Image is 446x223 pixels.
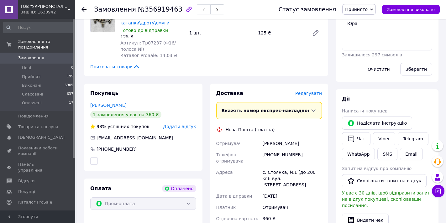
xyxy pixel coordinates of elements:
span: Замовлення [18,55,44,61]
textarea: Юра [342,17,432,50]
button: Скопіювати запит на відгук [342,174,427,187]
span: Прийняті [22,74,41,80]
span: Повідомлення [18,113,49,119]
span: Замовлення виконано [387,7,435,12]
span: 0 [71,65,73,71]
span: Адреса [216,170,233,175]
span: Покупці [18,189,35,194]
span: Вкажіть номер експрес-накладної [222,108,309,113]
span: Виконані [22,83,41,88]
span: Нові [22,65,31,71]
span: [EMAIL_ADDRESS][DOMAIN_NAME] [97,135,173,140]
span: Скасовані [22,91,43,97]
span: 637 [67,91,73,97]
div: [PHONE_NUMBER] [96,146,137,152]
span: Показники роботи компанії [18,145,58,157]
span: Каталог ProSale [18,200,52,205]
div: Ваш ID: 1630942 [20,9,75,15]
div: Повернутися назад [81,6,87,13]
button: Чат [342,132,370,145]
div: Статус замовлення [279,6,336,13]
button: Очистити [362,63,395,75]
span: Отримувач [216,141,242,146]
span: 17 [69,100,73,106]
div: Нова Пошта (платна) [224,127,276,133]
div: Отримувач [261,202,323,213]
span: Панель управління [18,162,58,173]
div: [DATE] [261,190,323,202]
span: Відгуки [18,178,34,184]
span: Дата відправки [216,194,252,199]
span: Оплачені [22,100,42,106]
div: 125 ₴ [120,34,184,40]
a: Редагувати [309,27,322,39]
div: с. Стоянка, №1 (до 200 кг): вул. [STREET_ADDRESS] [261,167,323,190]
span: Оплата [90,185,111,191]
button: Email [400,148,423,160]
button: Зберегти [400,63,432,75]
span: Товари та послуги [18,124,58,130]
div: [PHONE_NUMBER] [261,149,323,167]
span: Дії [342,96,350,102]
span: Залишилося 297 символів [342,52,402,57]
span: [DEMOGRAPHIC_DATA] [18,135,65,140]
span: Написати покупцеві [342,108,389,113]
span: Телефон отримувача [216,152,244,163]
span: №356919463 [138,6,182,13]
button: Надіслати інструкцію [342,117,412,130]
span: Готово до відправки [120,28,168,33]
a: Viber [373,132,395,145]
div: успішних покупок [90,123,150,130]
div: 125 ₴ [255,29,307,37]
a: Telegram [398,132,428,145]
span: Прийнято [345,7,368,12]
span: Артикул: Тр07237 (Ф16/полоса Ni) [120,40,176,52]
div: 1 шт. [187,29,256,37]
span: 195 [67,74,73,80]
span: Запит на відгук про компанію [342,166,412,171]
div: [PERSON_NAME] [261,138,323,149]
button: SMS [377,148,397,160]
span: Редагувати [295,91,322,96]
span: Оціночна вартість [216,216,258,221]
a: WhatsApp [342,148,375,160]
input: Пошук [3,22,74,33]
span: Доставка [216,90,244,96]
span: 6905 [65,83,73,88]
a: [PERSON_NAME] [90,103,127,108]
span: У вас є 30 днів, щоб відправити запит на відгук покупцеві, скопіювавши посилання. [342,190,430,208]
span: Замовлення [94,6,136,13]
button: Чат з покупцем [432,185,444,197]
span: Платник [216,205,236,210]
div: 1 замовлення у вас на 360 ₴ [90,111,161,118]
span: Каталог ProSale: 14.03 ₴ [120,53,177,58]
span: Приховати товари [90,64,140,70]
span: Покупець [90,90,118,96]
span: Замовлення та повідомлення [18,39,75,50]
span: ТОВ "УКРПРОМСТАЛЬ" [20,4,67,9]
span: Додати відгук [163,124,196,129]
span: 98% [97,124,106,129]
img: Зажим штиря заземлення з нержавійки Ø 16 мм та катанки\дроту\смуги [91,8,115,32]
button: Замовлення виконано [382,5,440,14]
div: Оплачено [162,185,196,192]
